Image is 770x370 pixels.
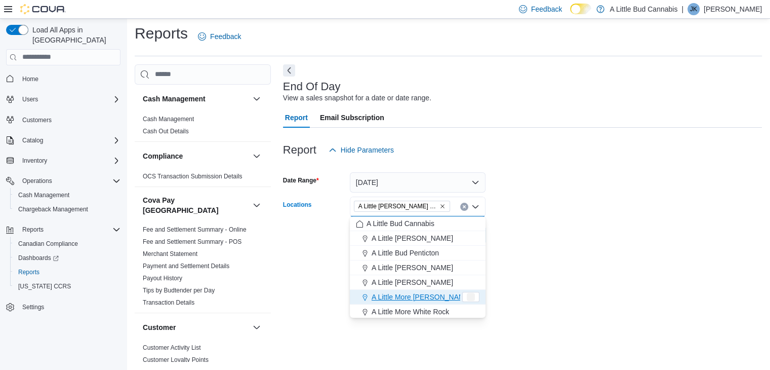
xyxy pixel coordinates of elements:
button: Operations [18,175,56,187]
a: Transaction Details [143,299,194,306]
a: Merchant Statement [143,250,197,257]
a: Cash Management [14,189,73,201]
button: Cash Management [251,93,263,105]
button: [US_STATE] CCRS [10,279,125,293]
span: A Little Bud White Rock [354,201,450,212]
span: Hide Parameters [341,145,394,155]
button: Compliance [251,150,263,162]
span: Feedback [531,4,562,14]
span: A Little More White Rock [372,307,449,317]
span: Customers [22,116,52,124]
a: Cash Out Details [143,128,189,135]
nav: Complex example [6,67,120,341]
h3: Compliance [143,151,183,161]
a: Dashboards [10,251,125,265]
button: Operations [2,174,125,188]
button: Users [2,92,125,106]
span: JK [690,3,697,15]
div: Cash Management [135,113,271,141]
button: A Little [PERSON_NAME] [350,275,485,290]
span: Settings [18,301,120,313]
button: Home [2,71,125,86]
a: Home [18,73,43,85]
span: Fee and Settlement Summary - Online [143,226,247,234]
span: Email Subscription [320,107,384,128]
a: Tips by Budtender per Day [143,287,215,294]
span: Reports [14,266,120,278]
label: Date Range [283,176,319,184]
a: Customer Loyalty Points [143,356,209,363]
span: A Little [PERSON_NAME] [372,263,453,273]
span: Reports [18,268,39,276]
span: Inventory [22,157,47,165]
a: OCS Transaction Submission Details [143,173,242,180]
button: Users [18,93,42,105]
div: View a sales snapshot for a date or date range. [283,93,431,103]
button: Reports [18,224,48,236]
h1: Reports [135,23,188,44]
a: Feedback [194,26,245,47]
span: Operations [22,177,52,185]
span: Cash Management [18,191,69,199]
div: Cova Pay [GEOGRAPHIC_DATA] [135,224,271,313]
p: [PERSON_NAME] [704,3,762,15]
button: [DATE] [350,172,485,193]
h3: Cash Management [143,94,206,104]
span: A Little [PERSON_NAME] [372,277,453,287]
img: Cova [20,4,66,14]
div: Jake Kearns [687,3,700,15]
span: Reports [18,224,120,236]
button: Compliance [143,151,249,161]
button: A Little More [PERSON_NAME] [350,290,485,305]
a: Cash Management [143,116,194,123]
span: Catalog [18,134,120,146]
a: Payout History [143,275,182,282]
span: OCS Transaction Submission Details [143,172,242,180]
button: Cova Pay [GEOGRAPHIC_DATA] [143,195,249,215]
button: Clear input [460,203,468,211]
span: Canadian Compliance [18,240,78,248]
label: Locations [283,201,312,209]
span: Cash Out Details [143,127,189,135]
a: Fee and Settlement Summary - Online [143,226,247,233]
a: Payment and Settlement Details [143,263,229,270]
span: Washington CCRS [14,280,120,292]
button: Next [283,64,295,77]
span: Operations [18,175,120,187]
button: Reports [10,265,125,279]
span: Chargeback Management [18,205,88,213]
a: Dashboards [14,252,63,264]
p: | [681,3,683,15]
span: Users [18,93,120,105]
button: Chargeback Management [10,202,125,216]
span: Catalog [22,136,43,144]
span: Report [285,107,308,128]
h3: Customer [143,322,176,332]
span: A Little Bud Penticton [372,248,439,258]
button: Customer [143,322,249,332]
button: Cova Pay [GEOGRAPHIC_DATA] [251,199,263,211]
button: Catalog [2,133,125,147]
span: A Little [PERSON_NAME] [372,233,453,243]
span: Dashboards [14,252,120,264]
span: Dark Mode [570,14,571,15]
button: Customers [2,113,125,127]
button: Settings [2,300,125,314]
span: Fee and Settlement Summary - POS [143,238,241,246]
button: A Little More White Rock [350,305,485,319]
span: Merchant Statement [143,250,197,258]
span: Cash Management [14,189,120,201]
button: A Little [PERSON_NAME] [350,261,485,275]
span: Canadian Compliance [14,238,120,250]
span: A Little [PERSON_NAME] Rock [358,201,437,211]
span: Customer Activity List [143,344,201,352]
span: Home [18,72,120,85]
span: Customers [18,114,120,126]
a: [US_STATE] CCRS [14,280,75,292]
span: Customer Loyalty Points [143,356,209,364]
span: Load All Apps in [GEOGRAPHIC_DATA] [28,25,120,45]
div: Compliance [135,170,271,187]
